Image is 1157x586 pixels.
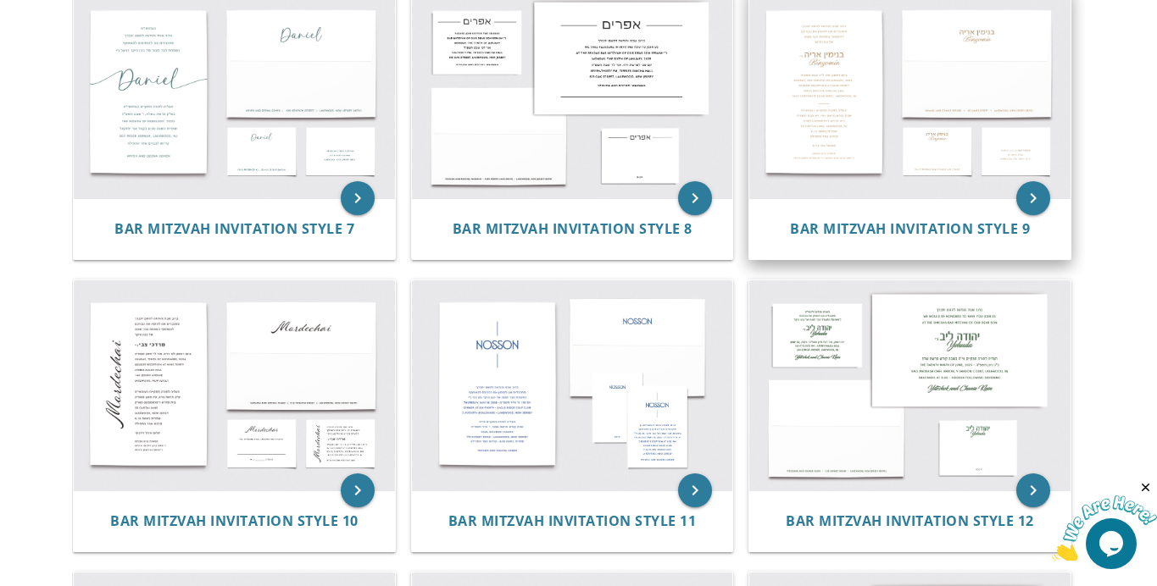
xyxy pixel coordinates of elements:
span: Bar Mitzvah Invitation Style 7 [114,219,354,238]
a: keyboard_arrow_right [678,181,712,215]
a: Bar Mitzvah Invitation Style 9 [790,221,1030,237]
img: Bar Mitzvah Invitation Style 11 [412,280,733,491]
a: keyboard_arrow_right [341,181,375,215]
img: Bar Mitzvah Invitation Style 12 [749,280,1071,491]
a: Bar Mitzvah Invitation Style 10 [110,513,359,529]
a: keyboard_arrow_right [678,473,712,507]
span: Bar Mitzvah Invitation Style 8 [453,219,693,238]
iframe: chat widget [1052,480,1157,561]
a: Bar Mitzvah Invitation Style 7 [114,221,354,237]
a: Bar Mitzvah Invitation Style 12 [786,513,1034,529]
a: keyboard_arrow_right [1016,473,1050,507]
span: Bar Mitzvah Invitation Style 11 [448,511,697,530]
a: keyboard_arrow_right [1016,181,1050,215]
a: Bar Mitzvah Invitation Style 8 [453,221,693,237]
a: Bar Mitzvah Invitation Style 11 [448,513,697,529]
span: Bar Mitzvah Invitation Style 9 [790,219,1030,238]
span: Bar Mitzvah Invitation Style 10 [110,511,359,530]
img: Bar Mitzvah Invitation Style 10 [74,280,395,491]
span: Bar Mitzvah Invitation Style 12 [786,511,1034,530]
a: keyboard_arrow_right [341,473,375,507]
